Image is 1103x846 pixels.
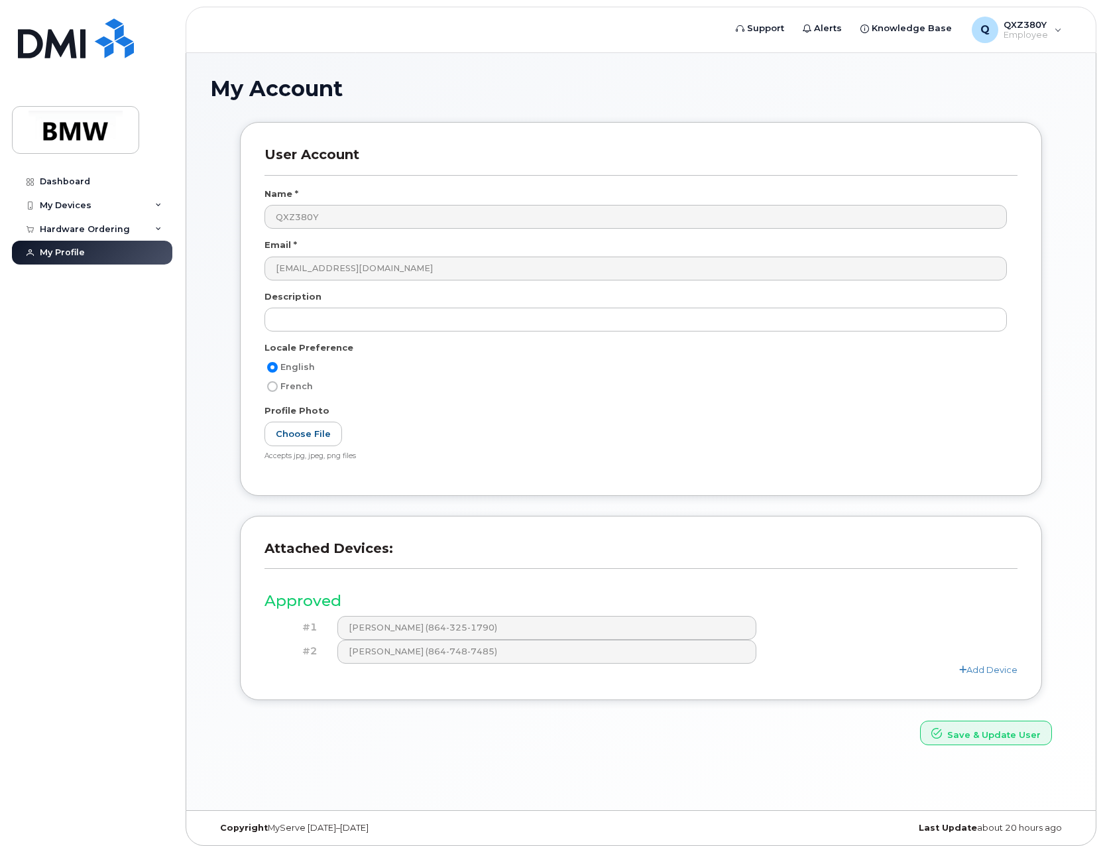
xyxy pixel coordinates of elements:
input: English [267,362,278,373]
label: Email * [264,239,297,251]
h1: My Account [210,77,1072,100]
h3: Attached Devices: [264,540,1017,569]
h4: #1 [274,622,318,633]
strong: Copyright [220,823,268,833]
strong: Last Update [919,823,977,833]
span: English [280,362,315,372]
a: Add Device [959,664,1017,675]
div: Accepts jpg, jpeg, png files [264,452,1007,461]
h3: User Account [264,147,1017,175]
label: Profile Photo [264,404,329,417]
h4: #2 [274,646,318,657]
h3: Approved [264,593,1017,609]
input: French [267,381,278,392]
div: about 20 hours ago [785,823,1072,833]
button: Save & Update User [920,721,1052,745]
label: Choose File [264,422,342,446]
label: Name * [264,188,298,200]
span: French [280,381,313,391]
label: Description [264,290,321,303]
div: MyServe [DATE]–[DATE] [210,823,497,833]
label: Locale Preference [264,341,353,354]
